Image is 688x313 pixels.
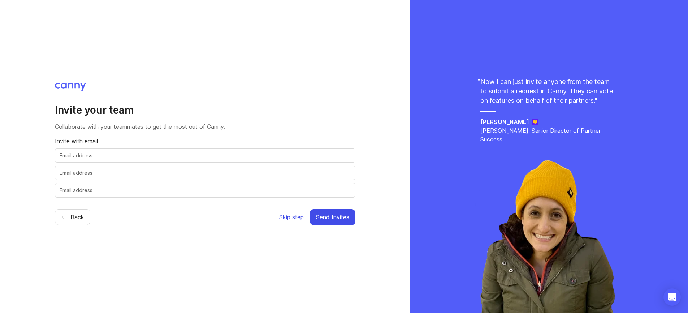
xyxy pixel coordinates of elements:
input: Email address [60,169,351,177]
button: Send Invites [310,209,355,225]
h5: [PERSON_NAME] [480,118,529,126]
button: Back [55,209,90,225]
span: Skip step [279,213,304,221]
p: Now I can just invite anyone from the team to submit a request in Canny. They can vote on feature... [480,77,618,105]
p: Invite with email [55,137,355,145]
input: Email address [60,186,351,194]
input: Email address [60,152,351,160]
button: Skip step [279,209,304,225]
p: [PERSON_NAME], Senior Director of Partner Success [480,126,618,144]
span: Back [70,213,84,221]
div: Open Intercom Messenger [663,288,681,306]
img: Canny logo [55,83,86,91]
span: Send Invites [316,213,349,221]
img: Jane logo [532,119,538,125]
h2: Invite your team [55,103,355,117]
p: Collaborate with your teammates to get the most out of Canny. [55,122,355,131]
img: rachel-ec36006e32d921eccbc7237da87631ad.webp [475,154,623,313]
